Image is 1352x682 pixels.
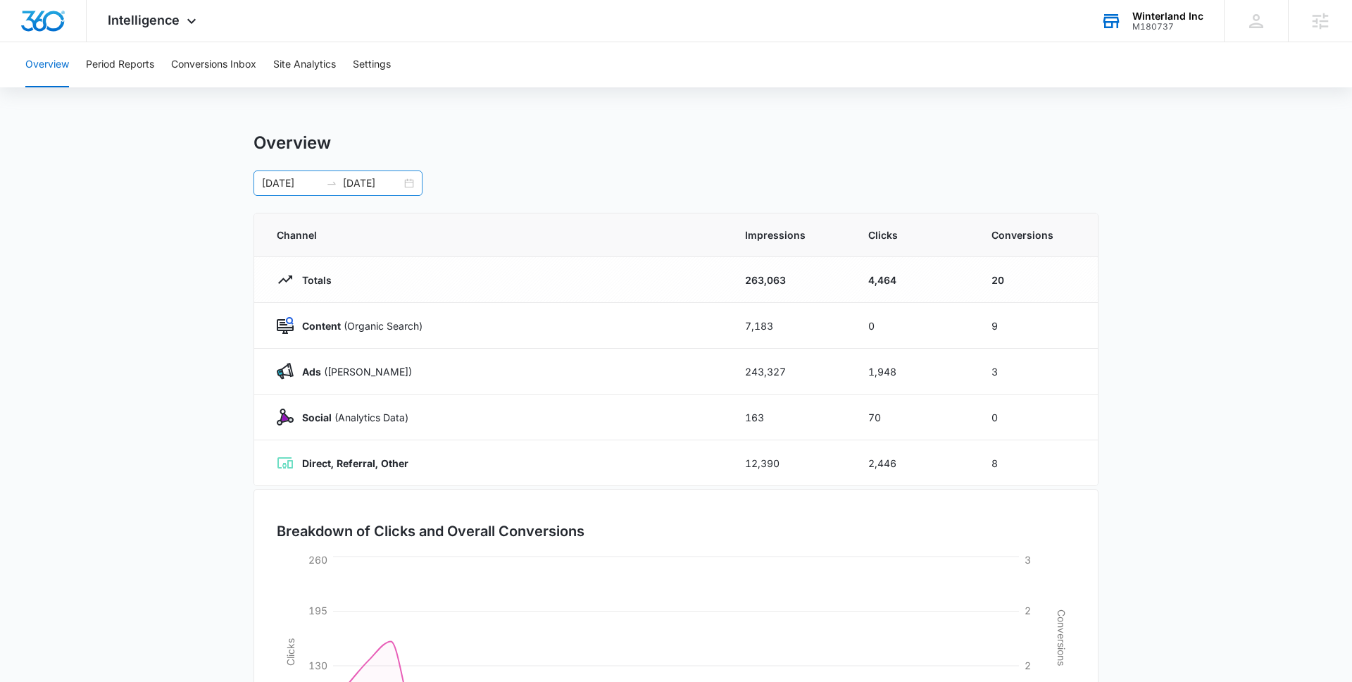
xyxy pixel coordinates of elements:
[308,659,327,671] tspan: 130
[302,411,332,423] strong: Social
[302,457,408,469] strong: Direct, Referral, Other
[343,175,401,191] input: End date
[851,395,975,440] td: 70
[728,349,851,395] td: 243,327
[1132,11,1203,22] div: account name
[851,440,975,486] td: 2,446
[851,303,975,349] td: 0
[1025,659,1031,671] tspan: 2
[1025,554,1031,566] tspan: 3
[991,228,1075,242] span: Conversions
[273,42,336,87] button: Site Analytics
[1025,604,1031,616] tspan: 2
[86,42,154,87] button: Period Reports
[171,42,256,87] button: Conversions Inbox
[277,228,711,242] span: Channel
[851,257,975,303] td: 4,464
[308,604,327,616] tspan: 195
[728,303,851,349] td: 7,183
[294,273,332,287] p: Totals
[277,317,294,334] img: Content
[975,440,1098,486] td: 8
[975,395,1098,440] td: 0
[308,554,327,566] tspan: 260
[302,366,321,378] strong: Ads
[975,257,1098,303] td: 20
[1132,22,1203,32] div: account id
[294,318,423,333] p: (Organic Search)
[851,349,975,395] td: 1,948
[277,409,294,426] img: Social
[975,303,1098,349] td: 9
[294,364,412,379] p: ([PERSON_NAME])
[326,178,337,189] span: swap-right
[302,320,341,332] strong: Content
[868,228,958,242] span: Clicks
[277,363,294,380] img: Ads
[1056,609,1068,666] tspan: Conversions
[728,257,851,303] td: 263,063
[728,440,851,486] td: 12,390
[25,42,69,87] button: Overview
[975,349,1098,395] td: 3
[284,638,296,666] tspan: Clicks
[262,175,320,191] input: Start date
[326,178,337,189] span: to
[294,410,408,425] p: (Analytics Data)
[745,228,834,242] span: Impressions
[728,395,851,440] td: 163
[277,521,584,542] h3: Breakdown of Clicks and Overall Conversions
[353,42,391,87] button: Settings
[254,132,331,154] h1: Overview
[108,13,180,27] span: Intelligence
